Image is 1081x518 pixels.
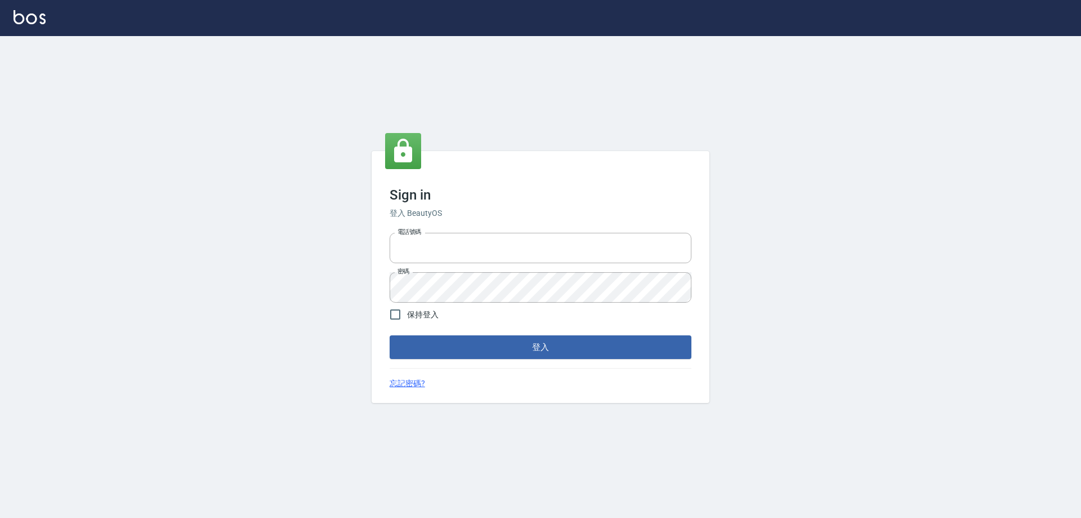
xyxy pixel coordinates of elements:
[397,267,409,276] label: 密碼
[390,378,425,389] a: 忘記密碼?
[390,207,691,219] h6: 登入 BeautyOS
[390,335,691,359] button: 登入
[14,10,46,24] img: Logo
[407,309,439,321] span: 保持登入
[390,187,691,203] h3: Sign in
[397,228,421,236] label: 電話號碼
